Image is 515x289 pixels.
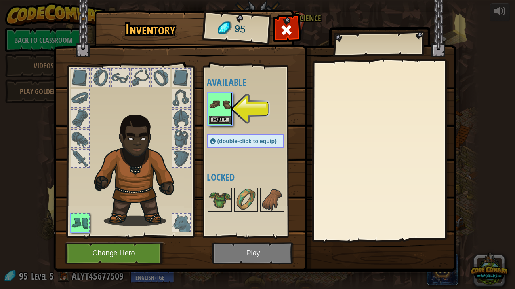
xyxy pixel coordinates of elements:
[261,189,283,211] img: portrait.png
[209,116,231,124] button: Equip
[100,21,201,38] h1: Inventory
[207,77,300,87] h4: Available
[235,189,257,211] img: portrait.png
[65,242,165,264] button: Change Hero
[217,138,277,144] span: (double-click to equip)
[209,189,231,211] img: portrait.png
[209,93,231,115] img: portrait.png
[234,22,246,37] span: 95
[207,172,300,182] h4: Locked
[90,110,188,226] img: Gordon_Stalwart_Hair.png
